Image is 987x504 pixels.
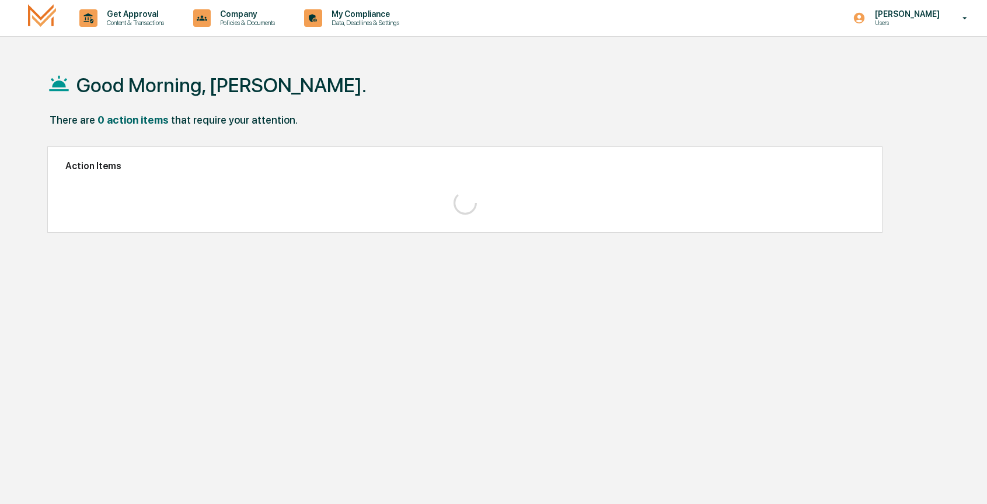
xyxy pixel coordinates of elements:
p: Data, Deadlines & Settings [322,19,405,27]
p: My Compliance [322,9,405,19]
p: Content & Transactions [97,19,170,27]
h1: Good Morning, [PERSON_NAME]. [76,73,367,97]
div: 0 action items [97,114,169,126]
p: Users [866,19,946,27]
p: Get Approval [97,9,170,19]
img: logo [28,4,56,32]
div: that require your attention. [171,114,298,126]
p: Company [211,9,281,19]
h2: Action Items [65,160,865,171]
div: There are [50,114,95,126]
p: [PERSON_NAME] [866,9,946,19]
p: Policies & Documents [211,19,281,27]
